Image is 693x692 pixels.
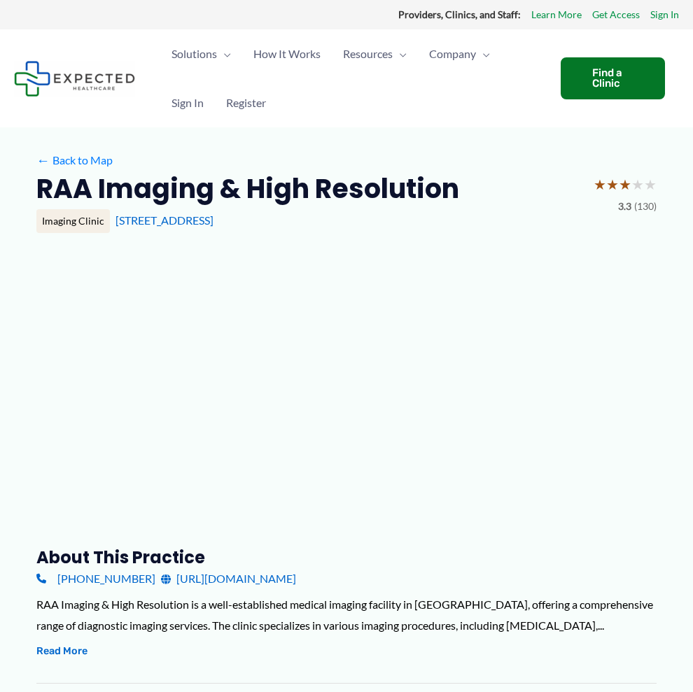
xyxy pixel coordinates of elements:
[393,29,407,78] span: Menu Toggle
[36,153,50,167] span: ←
[618,197,631,216] span: 3.3
[171,29,217,78] span: Solutions
[215,78,277,127] a: Register
[418,29,501,78] a: CompanyMenu Toggle
[36,594,657,635] div: RAA Imaging & High Resolution is a well-established medical imaging facility in [GEOGRAPHIC_DATA]...
[226,78,266,127] span: Register
[161,568,296,589] a: [URL][DOMAIN_NAME]
[14,61,135,97] img: Expected Healthcare Logo - side, dark font, small
[650,6,679,24] a: Sign In
[36,209,110,233] div: Imaging Clinic
[36,568,155,589] a: [PHONE_NUMBER]
[36,643,87,660] button: Read More
[606,171,619,197] span: ★
[160,78,215,127] a: Sign In
[634,197,657,216] span: (130)
[561,57,665,99] a: Find a Clinic
[115,213,213,227] a: [STREET_ADDRESS]
[619,171,631,197] span: ★
[476,29,490,78] span: Menu Toggle
[242,29,332,78] a: How It Works
[644,171,657,197] span: ★
[631,171,644,197] span: ★
[36,150,113,171] a: ←Back to Map
[160,29,242,78] a: SolutionsMenu Toggle
[332,29,418,78] a: ResourcesMenu Toggle
[429,29,476,78] span: Company
[343,29,393,78] span: Resources
[217,29,231,78] span: Menu Toggle
[160,29,547,127] nav: Primary Site Navigation
[36,171,459,206] h2: RAA Imaging & High Resolution
[592,6,640,24] a: Get Access
[531,6,582,24] a: Learn More
[594,171,606,197] span: ★
[253,29,321,78] span: How It Works
[36,546,657,568] h3: About this practice
[398,8,521,20] strong: Providers, Clinics, and Staff:
[171,78,204,127] span: Sign In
